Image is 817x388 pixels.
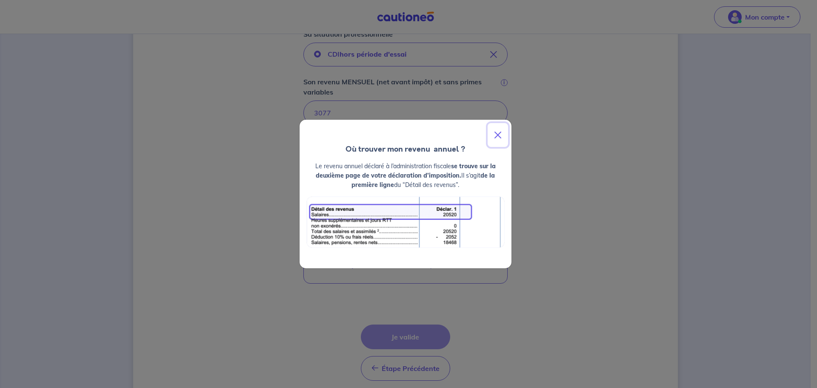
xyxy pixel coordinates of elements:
p: Le revenu annuel déclaré à l’administration fiscale Il s’agit du “Détail des revenus”. [306,161,505,190]
button: Close [488,123,508,147]
img: exemple_revenu.png [306,196,505,248]
strong: de la première ligne [351,172,495,189]
strong: se trouve sur la deuxième page de votre déclaration d’imposition. [316,162,496,179]
h4: Où trouver mon revenu annuel ? [300,144,511,155]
